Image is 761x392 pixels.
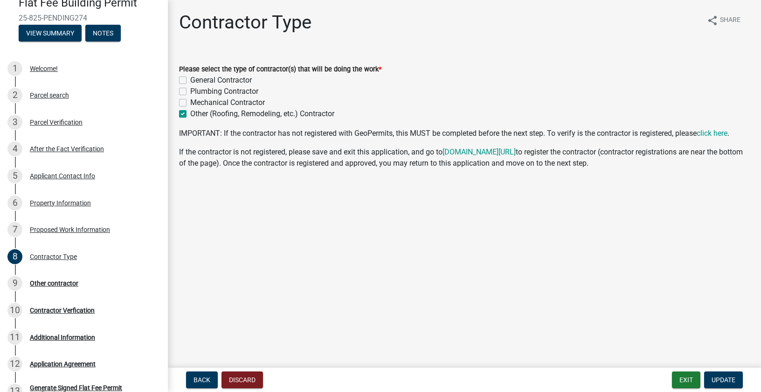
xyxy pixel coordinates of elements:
[7,196,22,210] div: 6
[30,334,95,341] div: Additional Information
[30,307,95,314] div: Contractor Verfication
[443,147,516,156] a: [DOMAIN_NAME][URL]
[720,15,740,26] span: Share
[672,371,700,388] button: Exit
[707,15,718,26] i: share
[30,173,95,179] div: Applicant Contact Info
[7,141,22,156] div: 4
[7,357,22,371] div: 12
[30,146,104,152] div: After the Fact Verification
[7,303,22,318] div: 10
[7,88,22,103] div: 2
[30,226,110,233] div: Proposed Work Information
[221,371,263,388] button: Discard
[190,108,334,119] label: Other (Roofing, Remodeling, etc.) Contractor
[7,61,22,76] div: 1
[7,115,22,130] div: 3
[30,119,83,126] div: Parcel Verification
[7,276,22,291] div: 9
[699,11,748,29] button: shareShare
[30,65,58,72] div: Welcome!
[30,200,91,206] div: Property Information
[85,25,121,42] button: Notes
[190,97,265,108] label: Mechanical Contractor
[19,14,149,22] span: 25-825-PENDING274
[7,222,22,237] div: 7
[179,128,750,139] p: IMPORTANT: If the contractor has not registered with GeoPermits, this MUST be completed before th...
[7,249,22,264] div: 8
[179,66,381,73] label: Please select the type of contractor(s) that will be doing the work
[186,371,218,388] button: Back
[712,376,735,384] span: Update
[194,376,210,384] span: Back
[30,361,96,367] div: Application Agreement
[190,75,252,86] label: General Contractor
[704,371,743,388] button: Update
[30,253,77,260] div: Contractor Type
[697,129,727,138] a: click here
[30,280,78,287] div: Other contractor
[7,330,22,345] div: 11
[179,147,750,169] p: If the contractor is not registered, please save and exit this application, and go to to register...
[19,25,82,42] button: View Summary
[85,30,121,37] wm-modal-confirm: Notes
[179,11,311,34] h1: Contractor Type
[30,92,69,98] div: Parcel search
[7,168,22,183] div: 5
[190,86,258,97] label: Plumbing Contractor
[19,30,82,37] wm-modal-confirm: Summary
